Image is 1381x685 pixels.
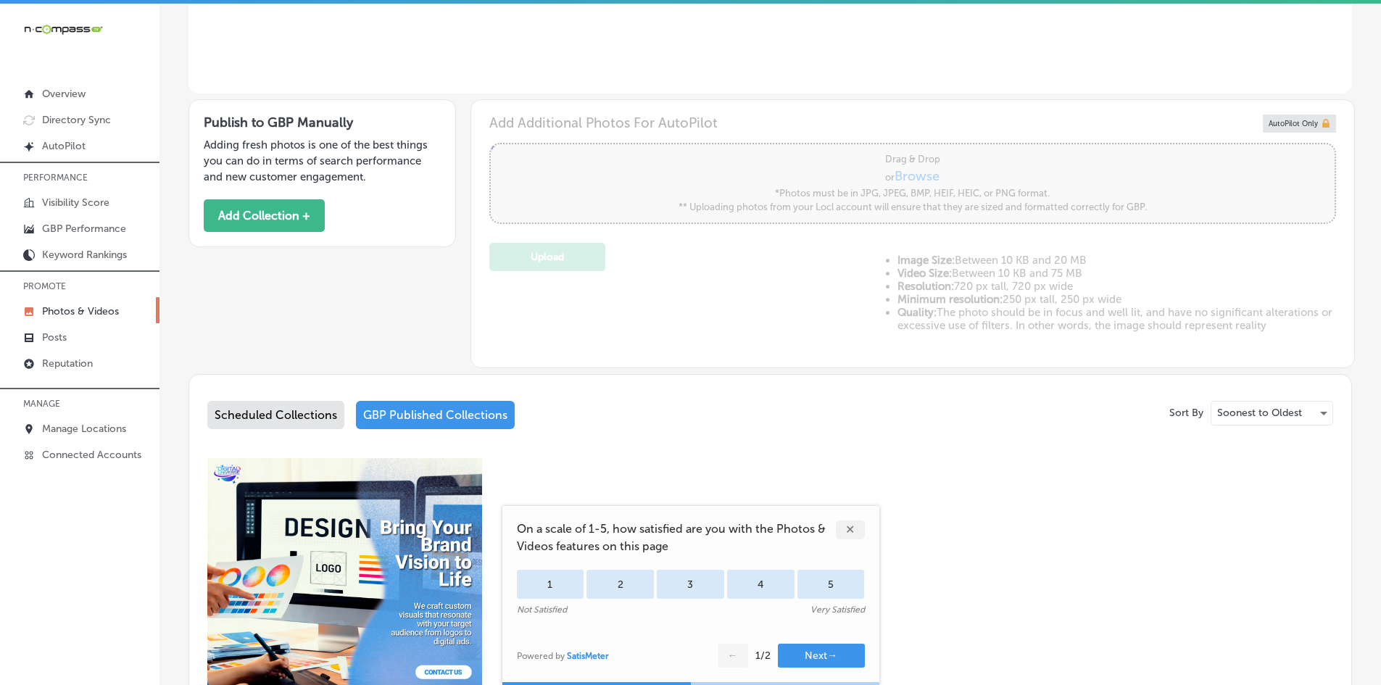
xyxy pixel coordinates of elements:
[1169,407,1203,419] p: Sort By
[204,115,441,130] h3: Publish to GBP Manually
[1217,406,1302,420] p: Soonest to Oldest
[517,520,836,555] span: On a scale of 1-5, how satisfied are you with the Photos & Videos features on this page
[42,423,126,435] p: Manage Locations
[42,88,86,100] p: Overview
[517,651,609,661] div: Powered by
[42,114,111,126] p: Directory Sync
[204,137,441,185] p: Adding fresh photos is one of the best things you can do in terms of search performance and new c...
[42,357,93,370] p: Reputation
[586,570,654,599] div: 2
[42,223,126,235] p: GBP Performance
[836,520,865,539] div: ✕
[42,331,67,344] p: Posts
[42,249,127,261] p: Keyword Rankings
[207,401,344,429] div: Scheduled Collections
[356,401,515,429] div: GBP Published Collections
[797,570,865,599] div: 5
[42,449,141,461] p: Connected Accounts
[755,649,771,662] div: 1 / 2
[42,196,109,209] p: Visibility Score
[810,605,865,615] div: Very Satisfied
[204,199,325,232] button: Add Collection +
[1211,402,1332,425] div: Soonest to Oldest
[778,644,865,668] button: Next→
[567,651,609,661] a: SatisMeter
[42,305,119,317] p: Photos & Videos
[517,570,584,599] div: 1
[727,570,795,599] div: 4
[517,605,567,615] div: Not Satisfied
[657,570,724,599] div: 3
[42,140,86,152] p: AutoPilot
[23,22,103,36] img: 660ab0bf-5cc7-4cb8-ba1c-48b5ae0f18e60NCTV_CLogo_TV_Black_-500x88.png
[718,644,748,668] button: ←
